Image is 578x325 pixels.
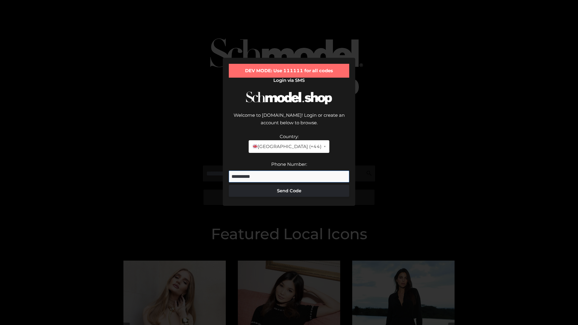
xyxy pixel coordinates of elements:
[229,64,349,78] div: DEV MODE: Use 111111 for all codes
[252,143,321,150] span: [GEOGRAPHIC_DATA] (+44)
[229,111,349,133] div: Welcome to [DOMAIN_NAME]! Login or create an account below to browse.
[253,144,257,149] img: 🇬🇧
[229,78,349,83] h2: Login via SMS
[280,134,299,139] label: Country:
[271,161,307,167] label: Phone Number:
[244,86,334,110] img: Schmodel Logo
[229,185,349,197] button: Send Code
